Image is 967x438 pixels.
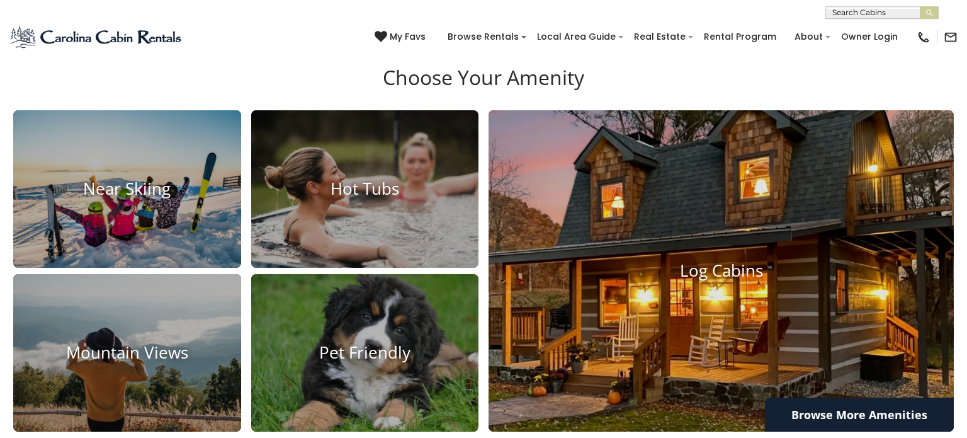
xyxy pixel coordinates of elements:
a: Local Area Guide [531,27,622,47]
h4: Pet Friendly [251,343,479,363]
a: Near Skiing [13,110,241,268]
h3: Choose Your Amenity [11,66,956,110]
h4: Hot Tubs [251,179,479,199]
a: Browse More Amenities [765,398,954,432]
h4: Mountain Views [13,343,241,363]
a: Real Estate [628,27,692,47]
a: Pet Friendly [251,274,479,432]
a: Hot Tubs [251,110,479,268]
a: About [788,27,829,47]
a: Log Cabins [489,110,954,432]
h4: Log Cabins [489,261,954,280]
a: Rental Program [698,27,783,47]
h4: Near Skiing [13,179,241,199]
a: Owner Login [835,27,904,47]
span: My Favs [390,30,426,43]
img: Blue-2.png [9,25,184,50]
a: Mountain Views [13,274,241,432]
a: My Favs [375,30,429,44]
img: mail-regular-black.png [944,30,958,44]
img: phone-regular-black.png [917,30,930,44]
a: Browse Rentals [441,27,525,47]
